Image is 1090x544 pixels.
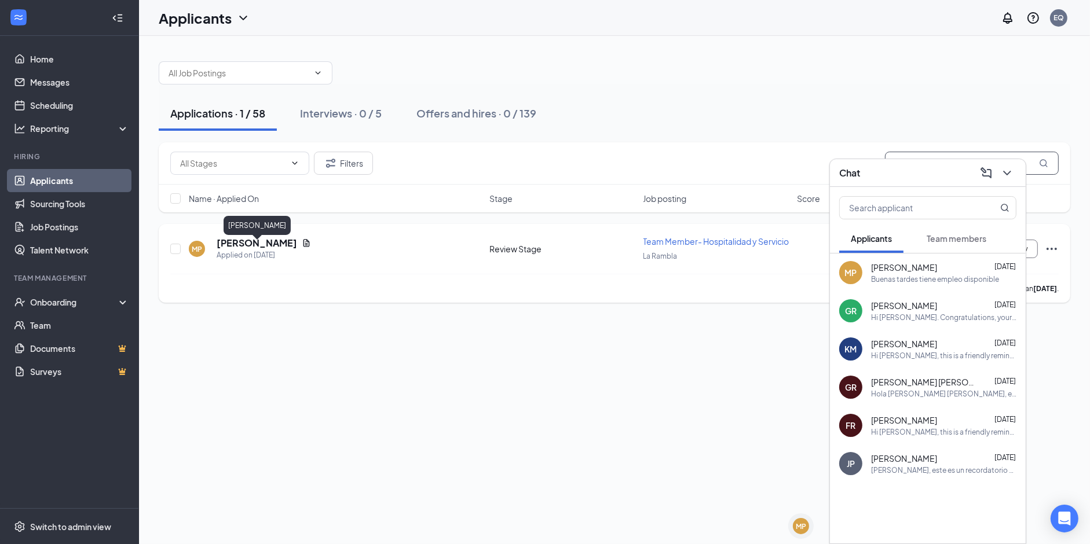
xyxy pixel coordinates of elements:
[846,420,856,431] div: FR
[1045,242,1059,256] svg: Ellipses
[871,389,1016,399] div: Hola [PERSON_NAME] [PERSON_NAME], este es un recordatorio amistoso. Seleccione una franja horaria...
[217,237,297,249] h5: [PERSON_NAME]
[324,156,338,170] svg: Filter
[170,106,265,120] div: Applications · 1 / 58
[871,465,1016,475] div: [PERSON_NAME], este es un recordatorio amistoso. Seleccione una franja horaria de entrevista para...
[840,197,977,219] input: Search applicant
[927,233,986,244] span: Team members
[1000,166,1014,180] svg: ChevronDown
[871,453,937,464] span: [PERSON_NAME]
[871,351,1016,361] div: Hi [PERSON_NAME], this is a friendly reminder. Your interview with [DEMOGRAPHIC_DATA]-fil-A for T...
[979,166,993,180] svg: ComposeMessage
[30,296,119,308] div: Onboarding
[643,193,687,204] span: Job posting
[30,123,130,134] div: Reporting
[30,360,129,383] a: SurveysCrown
[30,521,111,532] div: Switch to admin view
[236,11,250,25] svg: ChevronDown
[871,414,937,426] span: [PERSON_NAME]
[300,106,382,120] div: Interviews · 0 / 5
[871,262,937,273] span: [PERSON_NAME]
[1051,505,1078,532] div: Open Intercom Messenger
[30,238,129,262] a: Talent Network
[796,521,806,531] div: MP
[885,152,1059,175] input: Search in applications
[871,274,999,284] div: Buenas tardes tiene empleo disponible
[1033,284,1057,293] b: [DATE]
[159,8,232,28] h1: Applicants
[977,164,996,182] button: ComposeMessage
[797,193,820,204] span: Score
[871,300,937,311] span: [PERSON_NAME]
[643,252,678,260] span: La Rambla
[489,193,513,204] span: Stage
[994,339,1016,347] span: [DATE]
[871,376,975,388] span: [PERSON_NAME] [PERSON_NAME]
[1000,203,1009,212] svg: MagnifyingGlass
[845,267,857,278] div: MP
[30,337,129,360] a: DocumentsCrown
[1039,159,1048,168] svg: MagnifyingGlass
[14,152,127,161] div: Hiring
[994,377,1016,385] span: [DATE]
[313,68,323,78] svg: ChevronDown
[416,106,536,120] div: Offers and hires · 0 / 139
[1026,11,1040,25] svg: QuestionInfo
[30,47,129,71] a: Home
[30,71,129,94] a: Messages
[224,216,291,235] div: [PERSON_NAME]
[994,262,1016,271] span: [DATE]
[302,238,311,248] svg: Document
[192,244,202,254] div: MP
[998,164,1016,182] button: ChevronDown
[1054,13,1064,23] div: EQ
[30,192,129,215] a: Sourcing Tools
[994,415,1016,424] span: [DATE]
[14,123,25,134] svg: Analysis
[871,313,1016,322] div: Hi [PERSON_NAME]. Congratulations, your onsite interview with [DEMOGRAPHIC_DATA]-fil-A for Team M...
[845,343,857,355] div: KM
[871,338,937,350] span: [PERSON_NAME]
[169,67,309,79] input: All Job Postings
[1001,11,1015,25] svg: Notifications
[14,273,127,283] div: Team Management
[14,296,25,308] svg: UserCheck
[30,314,129,337] a: Team
[994,453,1016,462] span: [DATE]
[14,521,25,532] svg: Settings
[851,233,892,244] span: Applicants
[314,152,373,175] button: Filter Filters
[112,12,123,24] svg: Collapse
[30,215,129,238] a: Job Postings
[845,381,857,393] div: GR
[30,94,129,117] a: Scheduling
[290,159,299,168] svg: ChevronDown
[994,300,1016,309] span: [DATE]
[180,157,286,170] input: All Stages
[847,458,855,469] div: JP
[839,167,860,179] h3: Chat
[871,427,1016,437] div: Hi [PERSON_NAME], this is a friendly reminder. Please select an interview time slot for your Team...
[30,169,129,192] a: Applicants
[489,243,637,255] div: Review Stage
[189,193,259,204] span: Name · Applied On
[13,12,24,23] svg: WorkstreamLogo
[845,305,857,317] div: GR
[217,249,311,261] div: Applied on [DATE]
[643,236,789,247] span: Team Member- Hospitalidad y Servicio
